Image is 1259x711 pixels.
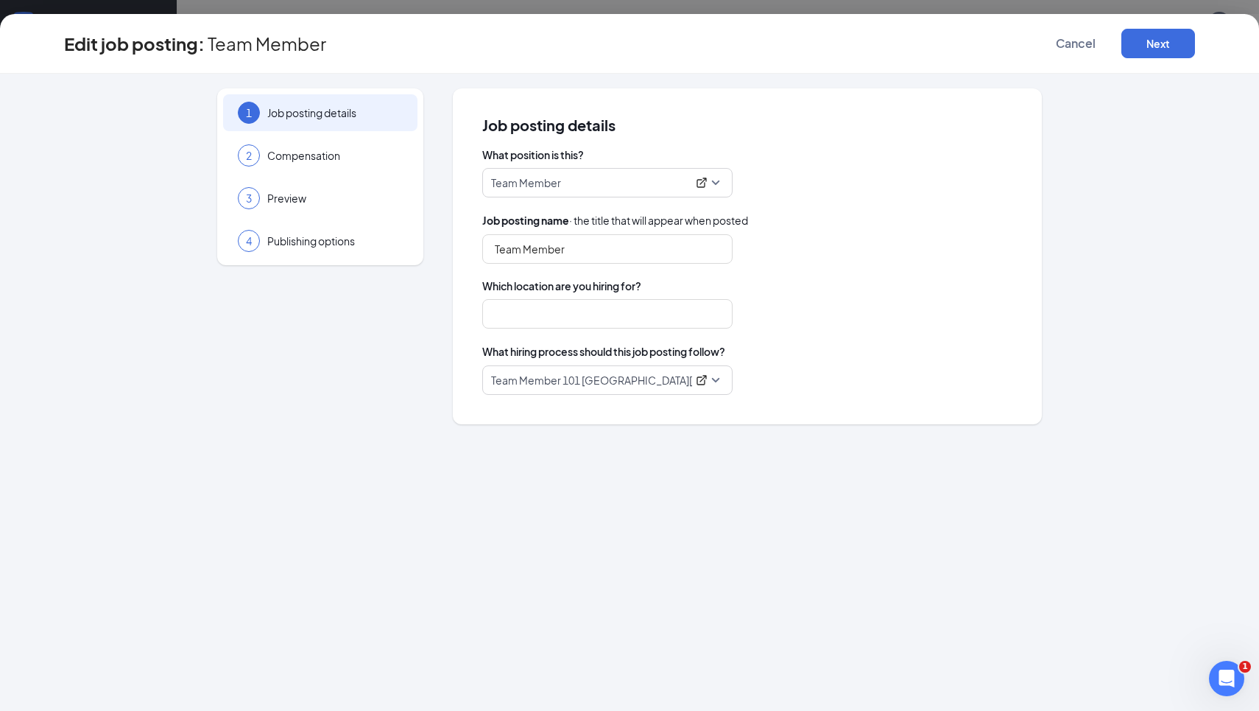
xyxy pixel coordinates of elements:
button: Next [1121,29,1195,58]
button: Cancel [1039,29,1112,58]
p: Team Member [491,175,561,190]
span: Compensation [267,148,403,163]
span: Which location are you hiring for? [482,279,1012,293]
div: Team Member 101 South Tryon [491,373,710,388]
span: 1 [1239,661,1251,673]
span: Preview [267,191,403,206]
span: · the title that will appear when posted [482,212,748,228]
span: Job posting details [482,118,1012,133]
span: What hiring process should this job posting follow? [482,343,725,360]
span: Job posting details [267,105,403,120]
span: 1 [246,105,252,120]
svg: ExternalLink [696,177,708,189]
span: Cancel [1056,36,1096,51]
span: 2 [246,148,252,163]
p: Team Member 101 [GEOGRAPHIC_DATA][PERSON_NAME] [491,373,693,388]
div: Team Member [491,175,710,190]
span: 3 [246,191,252,206]
span: 4 [246,234,252,248]
b: Job posting name [482,214,569,227]
span: What position is this? [482,147,1012,162]
span: Team Member [208,36,326,51]
span: Publishing options [267,234,403,248]
iframe: Intercom live chat [1209,661,1244,696]
h3: Edit job posting: [64,31,205,56]
svg: ExternalLink [696,374,708,386]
